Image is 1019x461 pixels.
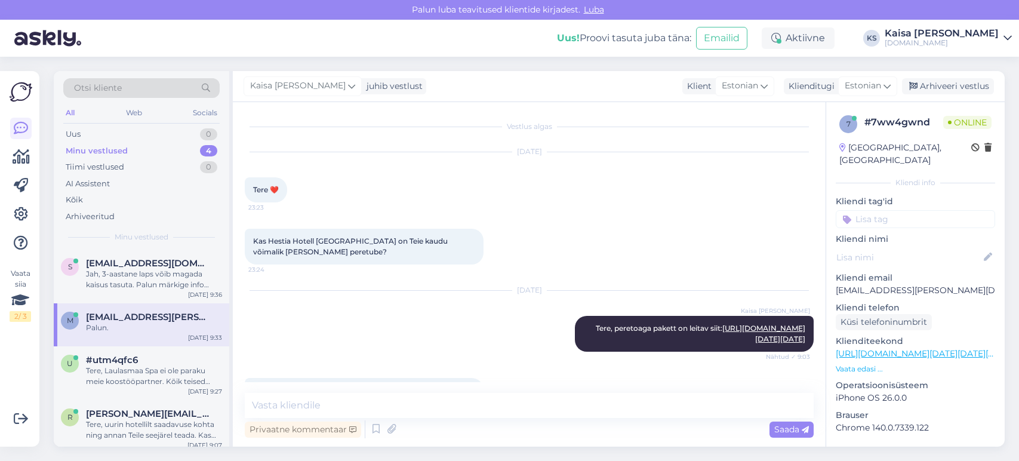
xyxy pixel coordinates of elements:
div: Kliendi info [836,177,995,188]
div: Socials [190,105,220,121]
p: Chrome 140.0.7339.122 [836,422,995,434]
div: Kaisa [PERSON_NAME] [885,29,999,38]
span: Tere, peretoaga pakett on leitav siit: [596,324,805,343]
div: Klient [682,80,712,93]
span: Estonian [845,79,881,93]
span: Estonian [722,79,758,93]
p: Kliendi email [836,272,995,284]
span: Online [943,116,992,129]
p: iPhone OS 26.0.0 [836,392,995,404]
span: Minu vestlused [115,232,168,242]
input: Lisa nimi [836,251,981,264]
div: Palun. [86,322,222,333]
span: s [68,262,72,271]
p: Kliendi tag'id [836,195,995,208]
div: Arhiveeri vestlus [902,78,994,94]
div: Vestlus algas [245,121,814,132]
div: [DOMAIN_NAME] [885,38,999,48]
div: Tere, uurin hotellilt saadavuse kohta ning annan Teile seejärel teada. Kas külalisteks on 2 täisk... [86,419,222,441]
div: AI Assistent [66,178,110,190]
span: 23:24 [248,265,293,274]
span: Otsi kliente [74,82,122,94]
div: [DATE] 9:36 [188,290,222,299]
div: Kõik [66,194,83,206]
div: Arhiveeritud [66,211,115,223]
div: Privaatne kommentaar [245,422,361,438]
div: 4 [200,145,217,157]
a: Kaisa [PERSON_NAME][DOMAIN_NAME] [885,29,1012,48]
div: 2 / 3 [10,311,31,322]
p: Vaata edasi ... [836,364,995,374]
span: sarma000@inbox.lv [86,258,210,269]
p: [EMAIL_ADDRESS][PERSON_NAME][DOMAIN_NAME] [836,284,995,297]
div: Proovi tasuta juba täna: [557,31,691,45]
div: Tere, Laulasmaa Spa ei ole paraku meie koostööpartner. Kõik teised pakkumised [PERSON_NAME] täisk... [86,365,222,387]
div: [DATE] [245,285,814,296]
img: Askly Logo [10,81,32,103]
span: Luba [580,4,608,15]
p: Kliendi telefon [836,302,995,314]
div: [DATE] 9:33 [188,333,222,342]
div: Uus [66,128,81,140]
span: richard.syld@gmail.com [86,408,210,419]
span: #utm4qfc6 [86,355,138,365]
div: Aktiivne [762,27,835,49]
span: Merili.Johanson@gmail.com [86,312,210,322]
div: Web [124,105,144,121]
div: 0 [200,161,217,173]
span: Kaisa [PERSON_NAME] [741,306,810,315]
span: Saada [774,424,809,435]
a: [URL][DOMAIN_NAME][DATE][DATE] [722,324,805,343]
div: # 7ww4gwnd [864,115,943,130]
input: Lisa tag [836,210,995,228]
div: Minu vestlused [66,145,128,157]
p: Kliendi nimi [836,233,995,245]
span: Tere ❤️ [253,185,279,194]
div: Vaata siia [10,268,31,322]
span: Kas Hestia Hotell [GEOGRAPHIC_DATA] on Teie kaudu võimalik [PERSON_NAME] peretube? [253,236,450,256]
span: r [67,413,73,422]
button: Emailid [696,27,747,50]
div: 0 [200,128,217,140]
div: Küsi telefoninumbrit [836,314,932,330]
span: u [67,359,73,368]
span: 23:23 [248,203,293,212]
span: 7 [846,119,851,128]
div: KS [863,30,880,47]
div: [DATE] 9:27 [188,387,222,396]
div: [DATE] [245,146,814,157]
p: Brauser [836,409,995,422]
span: M [67,316,73,325]
div: Klienditugi [784,80,835,93]
div: All [63,105,77,121]
div: Jah, 3-aastane laps võib magada kaisus tasuta. Palun märkige info lisainfo kasti, et hotell teaks... [86,269,222,290]
span: Nähtud ✓ 9:03 [765,352,810,361]
div: juhib vestlust [362,80,423,93]
div: Tiimi vestlused [66,161,124,173]
div: [PERSON_NAME] [836,446,995,457]
div: [DATE] 9:07 [187,441,222,450]
span: Kaisa [PERSON_NAME] [250,79,346,93]
p: Operatsioonisüsteem [836,379,995,392]
p: Klienditeekond [836,335,995,348]
div: [GEOGRAPHIC_DATA], [GEOGRAPHIC_DATA] [839,142,971,167]
b: Uus! [557,32,580,44]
